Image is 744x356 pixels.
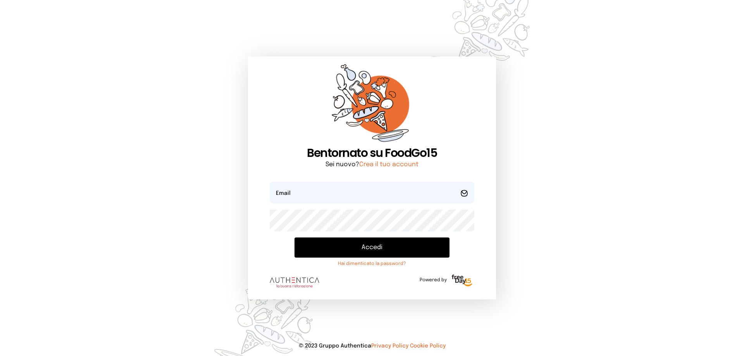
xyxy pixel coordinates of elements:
a: Hai dimenticato la password? [294,261,449,267]
img: logo-freeday.3e08031.png [450,273,474,289]
span: Powered by [420,277,447,283]
a: Crea il tuo account [359,161,418,168]
img: logo.8f33a47.png [270,277,319,287]
a: Privacy Policy [371,343,408,349]
button: Accedi [294,237,449,258]
p: © 2023 Gruppo Authentica [12,342,732,350]
p: Sei nuovo? [270,160,474,169]
a: Cookie Policy [410,343,446,349]
h1: Bentornato su FoodGo15 [270,146,474,160]
img: sticker-orange.65babaf.png [332,64,412,146]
